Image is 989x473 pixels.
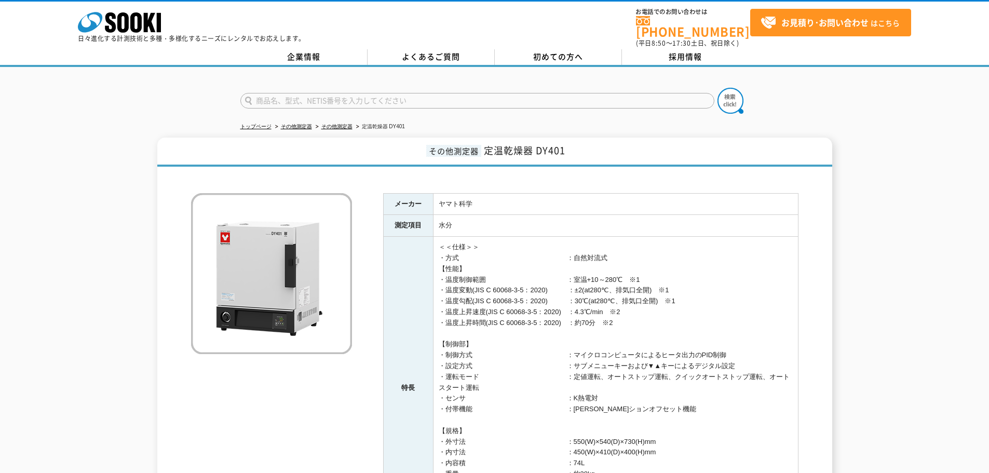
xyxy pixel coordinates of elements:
[636,9,750,15] span: お電話でのお問い合わせは
[383,193,433,215] th: メーカー
[750,9,911,36] a: お見積り･お問い合わせはこちら
[495,49,622,65] a: 初めての方へ
[652,38,666,48] span: 8:50
[484,143,565,157] span: 定温乾燥器 DY401
[240,49,368,65] a: 企業情報
[78,35,305,42] p: 日々進化する計測技術と多種・多様化するニーズにレンタルでお応えします。
[281,124,312,129] a: その他測定器
[761,15,900,31] span: はこちら
[433,215,798,237] td: 水分
[240,124,272,129] a: トップページ
[354,121,405,132] li: 定温乾燥器 DY401
[533,51,583,62] span: 初めての方へ
[368,49,495,65] a: よくあるご質問
[781,16,869,29] strong: お見積り･お問い合わせ
[240,93,714,109] input: 商品名、型式、NETIS番号を入力してください
[383,215,433,237] th: 測定項目
[622,49,749,65] a: 採用情報
[672,38,691,48] span: 17:30
[191,193,352,354] img: 定温乾燥器 DY401
[636,38,739,48] span: (平日 ～ 土日、祝日除く)
[636,16,750,37] a: [PHONE_NUMBER]
[717,88,743,114] img: btn_search.png
[426,145,481,157] span: その他測定器
[433,193,798,215] td: ヤマト科学
[321,124,353,129] a: その他測定器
